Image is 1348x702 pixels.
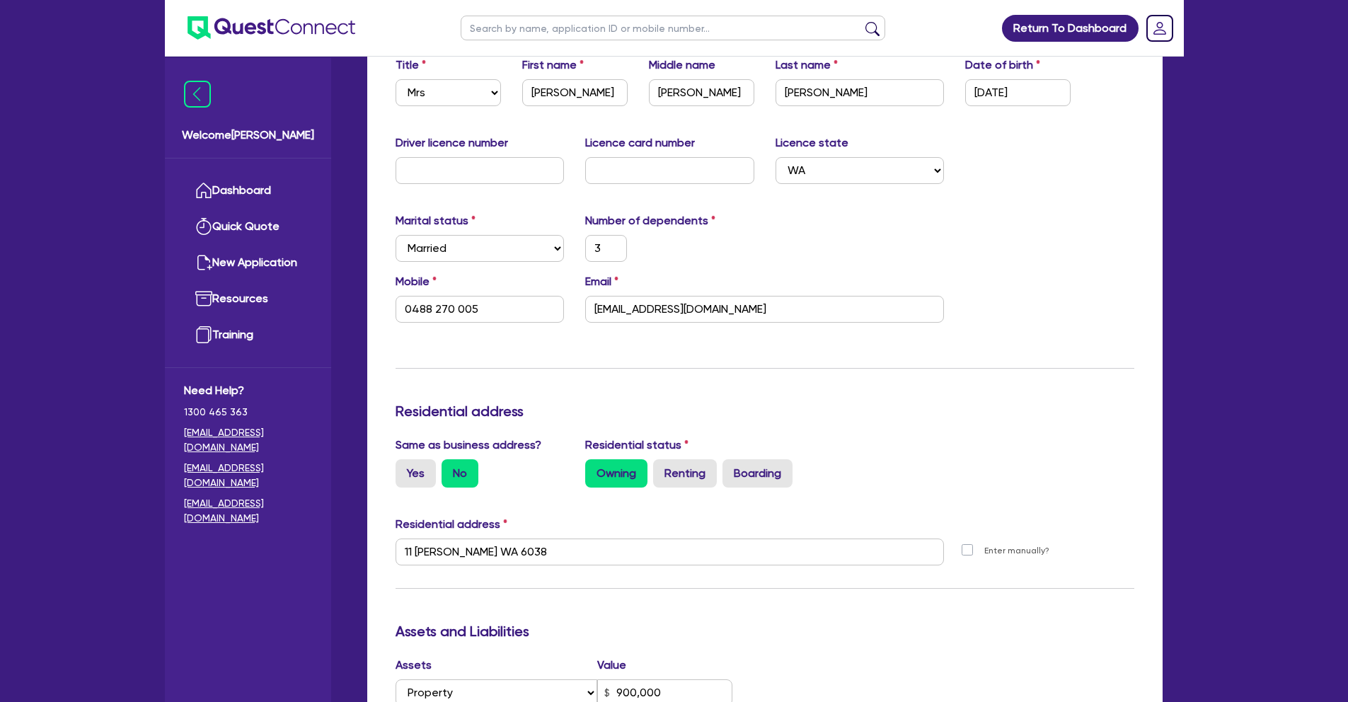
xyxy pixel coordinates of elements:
[184,209,312,245] a: Quick Quote
[184,317,312,353] a: Training
[965,57,1040,74] label: Date of birth
[184,425,312,455] a: [EMAIL_ADDRESS][DOMAIN_NAME]
[653,459,717,488] label: Renting
[396,623,1134,640] h3: Assets and Liabilities
[195,218,212,235] img: quick-quote
[396,437,541,454] label: Same as business address?
[184,173,312,209] a: Dashboard
[585,212,715,229] label: Number of dependents
[522,57,584,74] label: First name
[649,57,715,74] label: Middle name
[184,81,211,108] img: icon-menu-close
[597,657,626,674] label: Value
[396,273,437,290] label: Mobile
[396,403,1134,420] h3: Residential address
[182,127,314,144] span: Welcome [PERSON_NAME]
[984,544,1049,558] label: Enter manually?
[585,437,689,454] label: Residential status
[396,516,507,533] label: Residential address
[184,245,312,281] a: New Application
[184,496,312,526] a: [EMAIL_ADDRESS][DOMAIN_NAME]
[461,16,885,40] input: Search by name, application ID or mobile number...
[585,134,695,151] label: Licence card number
[396,212,476,229] label: Marital status
[585,459,647,488] label: Owning
[396,57,426,74] label: Title
[195,326,212,343] img: training
[585,273,618,290] label: Email
[776,57,838,74] label: Last name
[396,657,598,674] label: Assets
[396,134,508,151] label: Driver licence number
[184,281,312,317] a: Resources
[396,459,436,488] label: Yes
[184,382,312,399] span: Need Help?
[722,459,793,488] label: Boarding
[195,290,212,307] img: resources
[965,79,1071,106] input: DD / MM / YYYY
[184,461,312,490] a: [EMAIL_ADDRESS][DOMAIN_NAME]
[1002,15,1139,42] a: Return To Dashboard
[188,16,355,40] img: quest-connect-logo-blue
[195,254,212,271] img: new-application
[442,459,478,488] label: No
[1141,10,1178,47] a: Dropdown toggle
[184,405,312,420] span: 1300 465 363
[776,134,848,151] label: Licence state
